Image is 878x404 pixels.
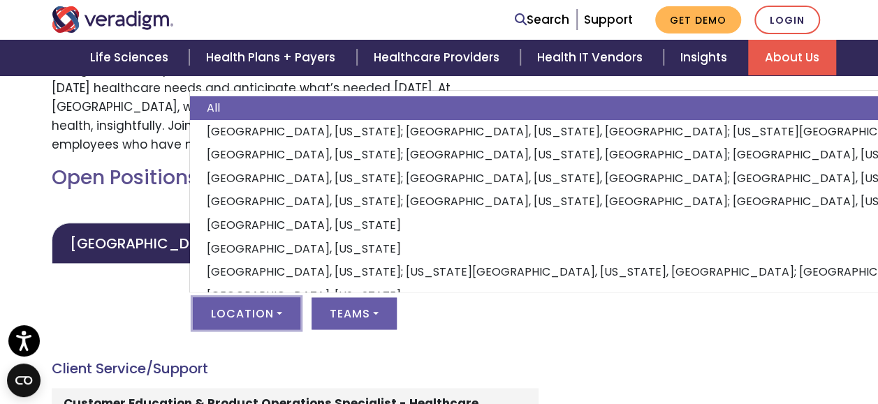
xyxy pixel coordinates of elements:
[520,40,664,75] a: Health IT Vendors
[52,40,539,154] p: Join a passionate team of dedicated associates who work side-by-side with caregivers, developers,...
[52,6,174,33] img: Veradigm logo
[189,40,356,75] a: Health Plans + Payers
[655,6,741,33] a: Get Demo
[52,360,539,377] h4: Client Service/Support
[664,40,748,75] a: Insights
[748,40,836,75] a: About Us
[52,223,242,264] a: [GEOGRAPHIC_DATA]
[7,364,41,397] button: Open CMP widget
[193,297,300,329] button: Location
[515,10,569,29] a: Search
[357,40,520,75] a: Healthcare Providers
[584,11,633,28] a: Support
[754,6,820,34] a: Login
[312,297,397,329] button: Teams
[52,166,539,190] h2: Open Positions
[73,40,189,75] a: Life Sciences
